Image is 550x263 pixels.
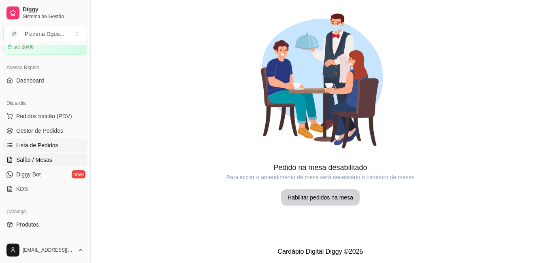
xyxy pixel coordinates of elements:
[16,185,28,193] span: KDS
[3,26,87,42] button: Select a team
[281,189,360,206] button: Habilitar pedidos na mesa
[25,30,64,38] div: Pizzaria Dgus ...
[16,127,63,135] span: Gestor de Pedidos
[23,6,84,13] span: Diggy
[16,112,72,120] span: Pedidos balcão (PDV)
[3,124,87,137] a: Gestor de Pedidos
[3,218,87,231] a: Produtos
[3,205,87,218] div: Catálogo
[16,76,44,85] span: Dashboard
[3,153,87,166] a: Salão / Mesas
[3,168,87,181] a: Diggy Botnovo
[16,170,41,178] span: Diggy Bot
[3,139,87,152] a: Lista de Pedidos
[13,44,34,50] article: até 28/08
[3,61,87,74] div: Acesso Rápido
[91,173,550,181] article: Para iniciar o antendimento de mesa será necessário o cadastro de mesas
[91,240,550,263] footer: Cardápio Digital Diggy © 2025
[16,141,58,149] span: Lista de Pedidos
[16,221,39,229] span: Produtos
[3,182,87,195] a: KDS
[3,97,87,110] div: Dia a dia
[23,13,84,20] span: Sistema de Gestão
[3,3,87,23] a: DiggySistema de Gestão
[16,156,52,164] span: Salão / Mesas
[16,235,54,243] span: Complementos
[91,162,550,173] article: Pedido na mesa desabilitado
[3,110,87,123] button: Pedidos balcão (PDV)
[23,247,74,253] span: [EMAIL_ADDRESS][DOMAIN_NAME]
[3,240,87,260] button: [EMAIL_ADDRESS][DOMAIN_NAME]
[10,30,18,38] span: P
[3,74,87,87] a: Dashboard
[3,233,87,246] a: Complementos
